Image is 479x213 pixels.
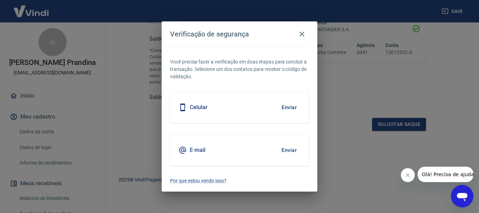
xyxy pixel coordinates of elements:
p: Você precisa fazer a verificação em duas etapas para concluir a transação. Selecione um dos conta... [170,58,309,80]
iframe: Mensagem da empresa [418,167,473,182]
h4: Verificação de segurança [170,30,249,38]
iframe: Fechar mensagem [401,168,415,182]
iframe: Botão para abrir a janela de mensagens [451,185,473,207]
h5: Celular [190,104,208,111]
h5: E-mail [190,147,205,154]
button: Enviar [278,143,301,158]
button: Enviar [278,100,301,115]
a: Por que estou vendo isso? [170,177,309,185]
span: Olá! Precisa de ajuda? [4,5,59,11]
